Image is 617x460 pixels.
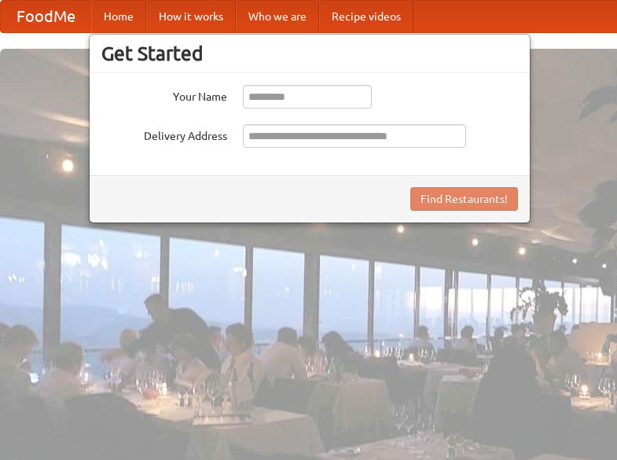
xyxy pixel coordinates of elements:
[101,85,227,105] label: Your Name
[319,1,413,32] a: Recipe videos
[101,42,518,65] h3: Get Started
[1,1,91,32] a: FoodMe
[236,1,319,32] a: Who we are
[146,1,236,32] a: How it works
[101,124,227,144] label: Delivery Address
[91,1,146,32] a: Home
[410,187,518,211] button: Find Restaurants!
